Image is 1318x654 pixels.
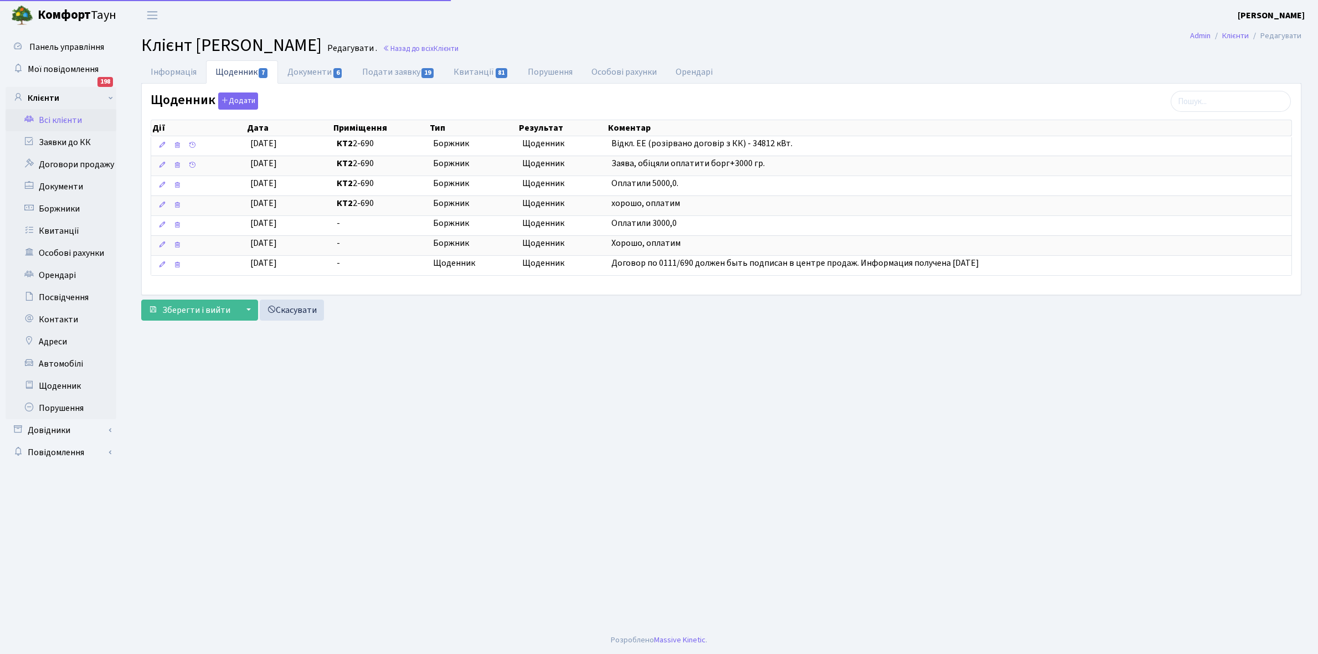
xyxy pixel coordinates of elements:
button: Зберегти і вийти [141,300,238,321]
span: Боржник [433,197,513,210]
img: logo.png [11,4,33,27]
a: Інформація [141,60,206,84]
a: Орендарі [6,264,116,286]
a: Особові рахунки [6,242,116,264]
a: Контакти [6,308,116,331]
span: [DATE] [250,137,277,150]
a: Документи [278,60,352,84]
th: Тип [429,120,518,136]
a: Посвідчення [6,286,116,308]
a: Клієнти [6,87,116,109]
small: Редагувати . [325,43,377,54]
a: Довідники [6,419,116,441]
span: Клієнт [PERSON_NAME] [141,33,322,58]
span: 2-690 [337,137,424,150]
a: Повідомлення [6,441,116,464]
a: Admin [1190,30,1211,42]
span: 2-690 [337,177,424,190]
span: Щоденник [522,137,603,150]
input: Пошук... [1171,91,1291,112]
span: - [337,257,424,270]
nav: breadcrumb [1173,24,1318,48]
a: Щоденник [206,60,278,84]
a: Договори продажу [6,153,116,176]
span: Боржник [433,157,513,170]
a: Всі клієнти [6,109,116,131]
span: [DATE] [250,237,277,249]
a: Автомобілі [6,353,116,375]
span: Щоденник [522,177,603,190]
span: [DATE] [250,157,277,169]
span: 2-690 [337,197,424,210]
div: 198 [97,77,113,87]
span: Таун [38,6,116,25]
span: Мої повідомлення [28,63,99,75]
th: Приміщення [332,120,429,136]
th: Коментар [607,120,1291,136]
span: [DATE] [250,197,277,209]
a: Орендарі [666,60,722,84]
span: Боржник [433,237,513,250]
span: Оплатили 5000,0. [611,177,678,189]
span: Заява, обіцяли оплатити борг+3000 гр. [611,157,765,169]
button: Переключити навігацію [138,6,166,24]
button: Щоденник [218,92,258,110]
a: Скасувати [260,300,324,321]
span: - [337,237,424,250]
a: Квитанції [6,220,116,242]
a: Квитанції [444,60,518,84]
a: Massive Kinetic [654,634,706,646]
span: Договор по 0111/690 должен быть подписан в центре продаж. Информация получена [DATE] [611,257,979,269]
span: Боржник [433,217,513,230]
a: Порушення [6,397,116,419]
th: Дії [151,120,246,136]
span: хорошо, оплатим [611,197,680,209]
span: 7 [259,68,267,78]
span: Боржник [433,177,513,190]
a: Мої повідомлення198 [6,58,116,80]
a: Щоденник [6,375,116,397]
span: 2-690 [337,157,424,170]
div: Розроблено . [611,634,707,646]
span: Щоденник [522,197,603,210]
b: КТ2 [337,177,353,189]
span: Щоденник [433,257,513,270]
a: Назад до всіхКлієнти [383,43,459,54]
span: Клієнти [434,43,459,54]
span: Відкл. ЕЕ (розірвано договір з КК) - 34812 кВт. [611,137,792,150]
b: КТ2 [337,157,353,169]
span: 6 [333,68,342,78]
span: Зберегти і вийти [162,304,230,316]
a: Документи [6,176,116,198]
span: Хорошо, оплатим [611,237,681,249]
label: Щоденник [151,92,258,110]
span: Боржник [433,137,513,150]
a: Подати заявку [353,60,444,84]
th: Результат [518,120,607,136]
a: Особові рахунки [582,60,666,84]
span: - [337,217,424,230]
span: Оплатили 3000,0 [611,217,677,229]
span: Щоденник [522,217,603,230]
a: Панель управління [6,36,116,58]
a: Клієнти [1222,30,1249,42]
span: Щоденник [522,157,603,170]
li: Редагувати [1249,30,1301,42]
a: Боржники [6,198,116,220]
a: [PERSON_NAME] [1238,9,1305,22]
b: Комфорт [38,6,91,24]
span: [DATE] [250,217,277,229]
th: Дата [246,120,332,136]
a: Порушення [518,60,582,84]
span: [DATE] [250,177,277,189]
b: КТ2 [337,137,353,150]
span: 19 [421,68,434,78]
b: КТ2 [337,197,353,209]
span: [DATE] [250,257,277,269]
span: Щоденник [522,257,603,270]
span: Панель управління [29,41,104,53]
span: Щоденник [522,237,603,250]
span: 81 [496,68,508,78]
a: Додати [215,91,258,110]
